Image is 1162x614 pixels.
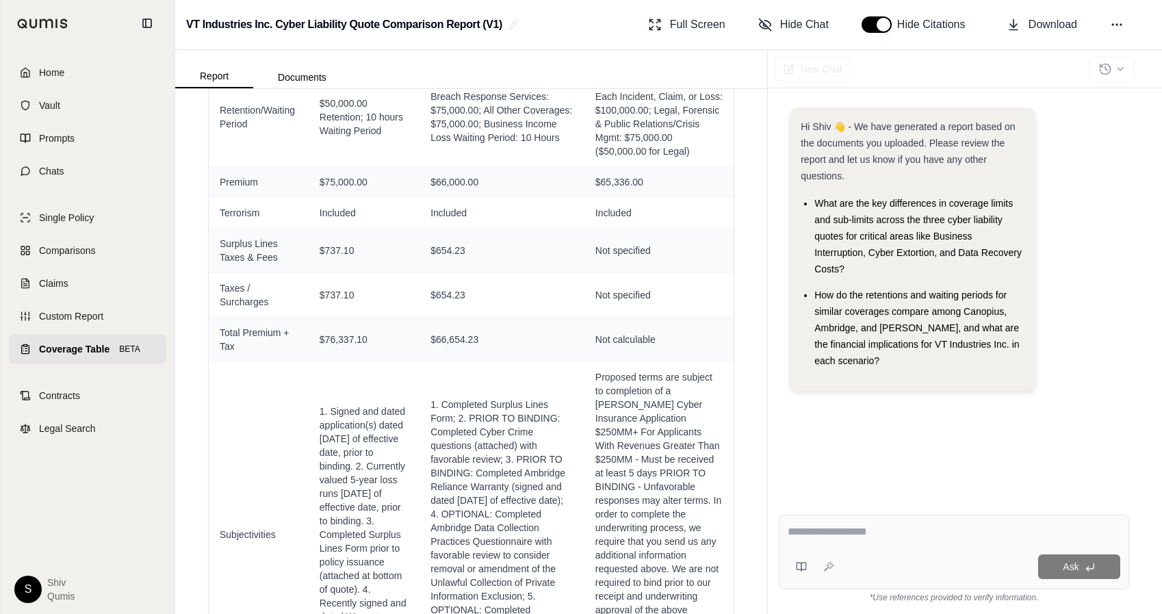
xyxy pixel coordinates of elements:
[779,589,1129,603] div: *Use references provided to verify information.
[39,342,109,356] span: Coverage Table
[430,175,573,189] span: $66,000.00
[9,235,166,266] a: Comparisons
[220,206,298,220] span: Terrorism
[320,206,409,220] span: Included
[595,206,723,220] span: Included
[320,244,409,257] span: $737.10
[39,211,94,225] span: Single Policy
[9,413,166,444] a: Legal Search
[220,281,298,309] span: Taxes / Surcharges
[39,131,75,145] span: Prompts
[9,123,166,153] a: Prompts
[1063,561,1079,572] span: Ask
[320,175,409,189] span: $75,000.00
[175,65,253,88] button: Report
[801,121,1015,181] span: Hi Shiv 👋 - We have generated a report based on the documents you uploaded. Please review the rep...
[595,76,723,158] span: Waiting Period: 10 Hours; Each Incident, Claim, or Loss: $100,000.00; Legal, Forensic & Public Re...
[430,90,573,144] span: Breach Response Services: $75,000.00; All Other Coverages: $75,000.00; Business Income Loss Waiti...
[670,16,725,33] span: Full Screen
[39,164,64,178] span: Chats
[186,12,502,37] h2: VT Industries Inc. Cyber Liability Quote Comparison Report (V1)
[1038,554,1120,579] button: Ask
[595,333,723,346] span: Not calculable
[1001,11,1083,38] button: Download
[220,528,298,541] span: Subjectivities
[430,288,573,302] span: $654.23
[220,103,298,131] span: Retention/Waiting Period
[320,333,409,346] span: $76,337.10
[595,175,723,189] span: $65,336.00
[9,203,166,233] a: Single Policy
[780,16,829,33] span: Hide Chat
[39,99,60,112] span: Vault
[320,97,409,138] span: $50,000.00 Retention; 10 hours Waiting Period
[9,57,166,88] a: Home
[47,589,75,603] span: Qumis
[814,290,1019,366] span: How do the retentions and waiting periods for similar coverages compare among Canopius, Ambridge,...
[39,277,68,290] span: Claims
[430,244,573,257] span: $654.23
[430,333,573,346] span: $66,654.23
[320,288,409,302] span: $737.10
[39,66,64,79] span: Home
[643,11,731,38] button: Full Screen
[220,237,298,264] span: Surplus Lines Taxes & Fees
[39,309,103,323] span: Custom Report
[220,326,298,353] span: Total Premium + Tax
[47,576,75,589] span: Shiv
[430,206,573,220] span: Included
[1029,16,1077,33] span: Download
[17,18,68,29] img: Qumis Logo
[9,334,166,364] a: Coverage TableBETA
[220,175,298,189] span: Premium
[39,422,96,435] span: Legal Search
[9,301,166,331] a: Custom Report
[595,244,723,257] span: Not specified
[9,156,166,186] a: Chats
[595,288,723,302] span: Not specified
[753,11,834,38] button: Hide Chat
[253,66,351,88] button: Documents
[39,389,80,402] span: Contracts
[14,576,42,603] div: S
[9,268,166,298] a: Claims
[897,16,974,33] span: Hide Citations
[136,12,158,34] button: Collapse sidebar
[39,244,95,257] span: Comparisons
[9,381,166,411] a: Contracts
[115,342,144,356] span: BETA
[814,198,1022,274] span: What are the key differences in coverage limits and sub-limits across the three cyber liability q...
[9,90,166,120] a: Vault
